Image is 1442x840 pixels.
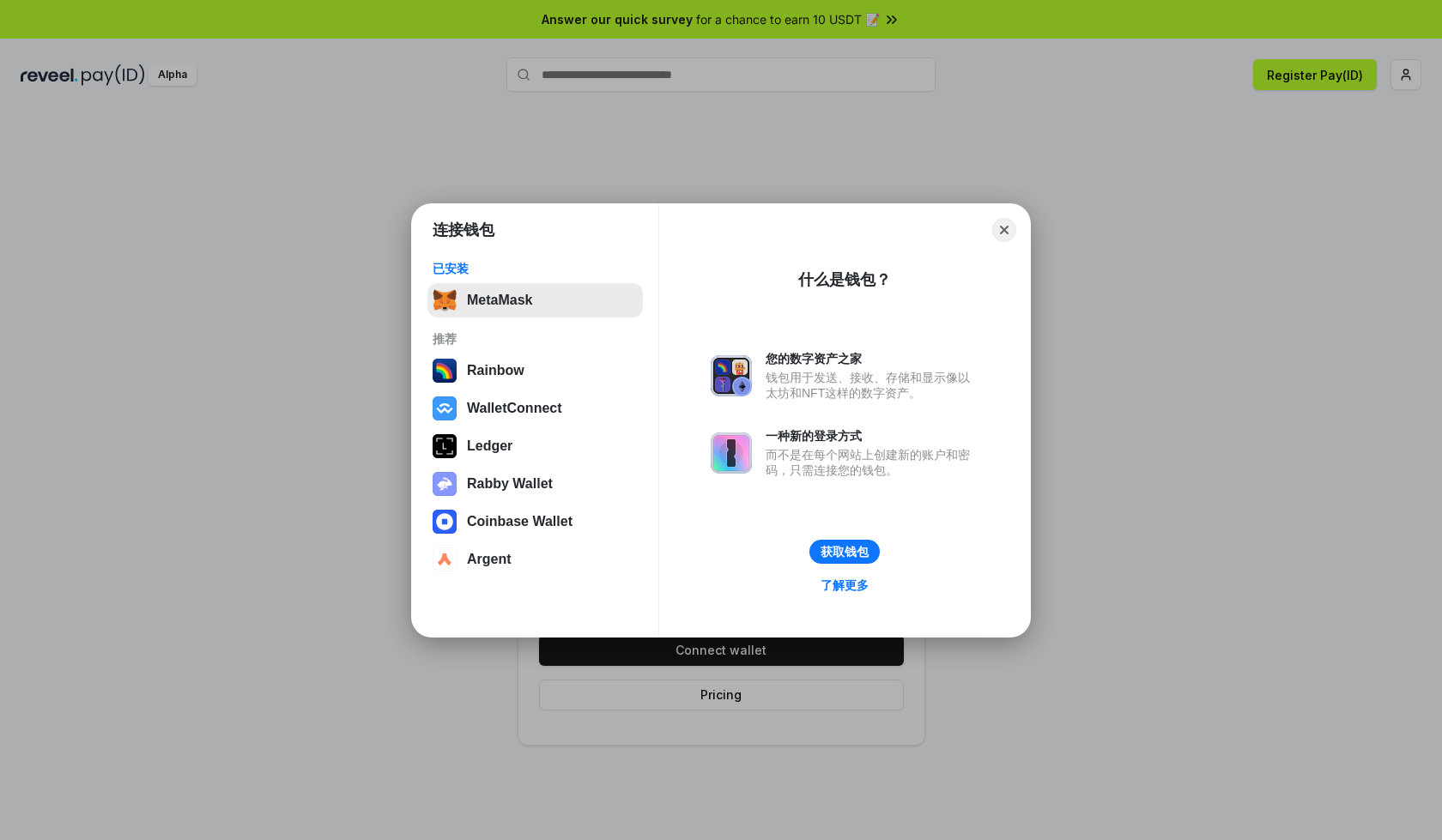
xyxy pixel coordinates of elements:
[433,331,638,347] div: 推荐
[433,434,457,458] img: svg+xml,%3Csvg%20xmlns%3D%22http%3A%2F%2Fwww.w3.org%2F2000%2Fsvg%22%20width%3D%2228%22%20height%3...
[433,220,494,240] h1: 连接钱包
[711,432,752,474] img: svg+xml,%3Csvg%20xmlns%3D%22http%3A%2F%2Fwww.w3.org%2F2000%2Fsvg%22%20fill%3D%22none%22%20viewBox...
[427,467,643,501] button: Rabby Wallet
[433,472,457,496] img: svg+xml,%3Csvg%20xmlns%3D%22http%3A%2F%2Fwww.w3.org%2F2000%2Fsvg%22%20fill%3D%22none%22%20viewBox...
[766,447,978,478] div: 而不是在每个网站上创建新的账户和密码，只需连接您的钱包。
[992,218,1016,242] button: Close
[798,269,891,290] div: 什么是钱包？
[766,370,978,401] div: 钱包用于发送、接收、存储和显示像以太坊和NFT这样的数字资产。
[433,359,457,383] img: svg+xml,%3Csvg%20width%3D%22120%22%20height%3D%22120%22%20viewBox%3D%220%200%20120%20120%22%20fil...
[427,391,643,426] button: WalletConnect
[467,293,532,308] div: MetaMask
[433,261,638,276] div: 已安装
[427,429,643,463] button: Ledger
[433,288,457,312] img: svg+xml,%3Csvg%20fill%3D%22none%22%20height%3D%2233%22%20viewBox%3D%220%200%2035%2033%22%20width%...
[433,396,457,420] img: svg+xml,%3Csvg%20width%3D%2228%22%20height%3D%2228%22%20viewBox%3D%220%200%2028%2028%22%20fill%3D...
[427,283,643,317] button: MetaMask
[427,542,643,577] button: Argent
[427,505,643,539] button: Coinbase Wallet
[467,438,512,454] div: Ledger
[467,363,524,378] div: Rainbow
[467,476,553,492] div: Rabby Wallet
[766,351,978,366] div: 您的数字资产之家
[821,577,869,593] div: 了解更多
[427,354,643,388] button: Rainbow
[467,552,512,567] div: Argent
[711,355,752,396] img: svg+xml,%3Csvg%20xmlns%3D%22http%3A%2F%2Fwww.w3.org%2F2000%2Fsvg%22%20fill%3D%22none%22%20viewBox...
[766,428,978,444] div: 一种新的登录方式
[433,510,457,534] img: svg+xml,%3Csvg%20width%3D%2228%22%20height%3D%2228%22%20viewBox%3D%220%200%2028%2028%22%20fill%3D...
[433,547,457,571] img: svg+xml,%3Csvg%20width%3D%2228%22%20height%3D%2228%22%20viewBox%3D%220%200%2028%2028%22%20fill%3D...
[467,401,562,416] div: WalletConnect
[467,514,573,529] div: Coinbase Wallet
[809,540,880,564] button: 获取钱包
[810,574,879,596] a: 了解更多
[821,544,869,559] div: 获取钱包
